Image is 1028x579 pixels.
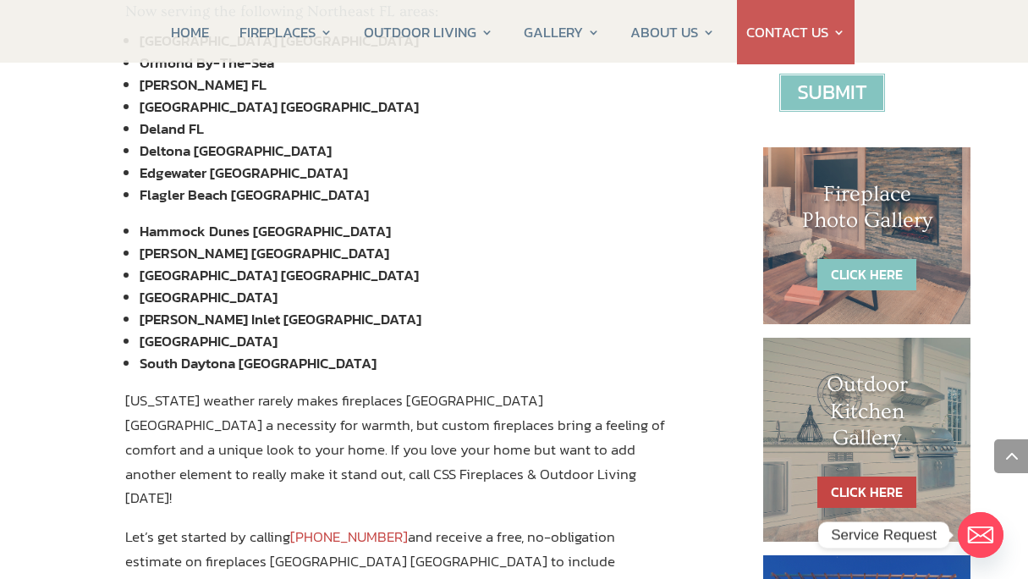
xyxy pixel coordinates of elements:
a: CLICK HERE [817,477,916,508]
li: South Daytona [GEOGRAPHIC_DATA] [140,352,668,374]
li: [GEOGRAPHIC_DATA] [140,330,668,352]
a: Email [958,512,1003,558]
li: Edgewater [GEOGRAPHIC_DATA] [140,162,668,184]
li: [GEOGRAPHIC_DATA] [GEOGRAPHIC_DATA] [140,96,668,118]
li: Deltona [GEOGRAPHIC_DATA] [140,140,668,162]
h1: Outdoor Kitchen Gallery [797,372,937,460]
a: CLICK HERE [817,259,916,290]
li: [GEOGRAPHIC_DATA] [GEOGRAPHIC_DATA] [140,264,668,286]
p: [US_STATE] weather rarely makes fireplaces [GEOGRAPHIC_DATA] [GEOGRAPHIC_DATA] a necessity for wa... [125,389,668,526]
li: Hammock Dunes [GEOGRAPHIC_DATA] [140,220,668,242]
li: Flagler Beach [GEOGRAPHIC_DATA] [140,184,668,206]
li: [GEOGRAPHIC_DATA] [140,286,668,308]
li: [PERSON_NAME] FL [140,74,668,96]
a: [PHONE_NUMBER] [290,526,408,548]
li: [PERSON_NAME] Inlet [GEOGRAPHIC_DATA] [140,308,668,330]
li: [PERSON_NAME] [GEOGRAPHIC_DATA] [140,242,668,264]
input: Submit [779,74,885,112]
h1: Fireplace Photo Gallery [797,181,937,242]
li: Deland FL [140,118,668,140]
